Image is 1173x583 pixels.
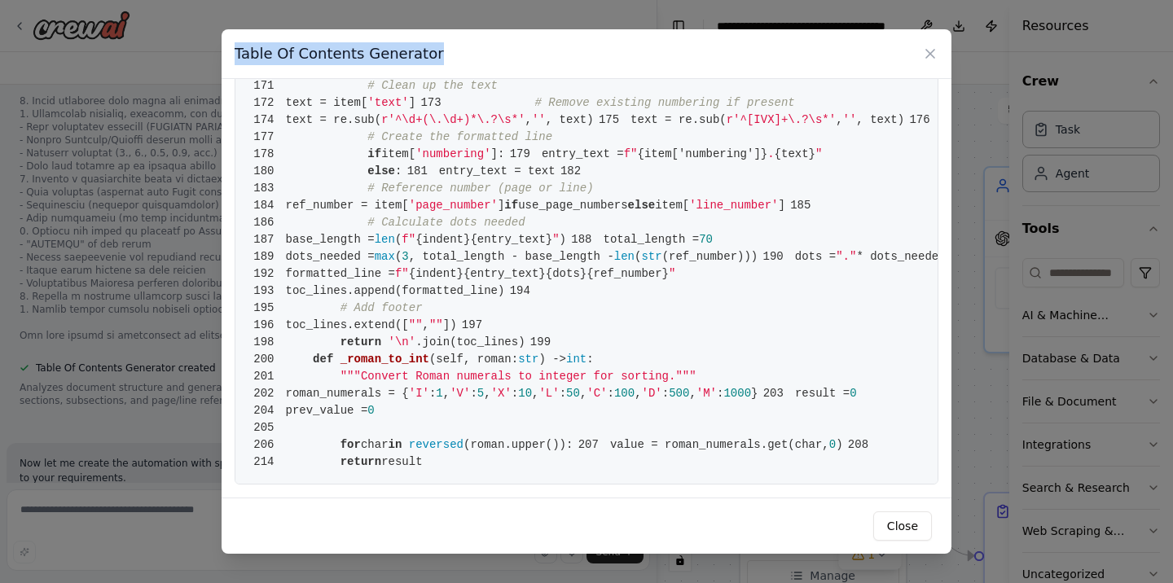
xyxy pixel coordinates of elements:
[415,94,453,112] span: 173
[836,438,842,451] span: )
[795,250,836,263] span: dots =
[409,267,463,280] span: {indent}
[367,96,408,109] span: 'text'
[248,248,286,265] span: 189
[248,385,286,402] span: 202
[367,164,395,178] span: else
[436,387,442,400] span: 1
[286,404,368,417] span: prev_value =
[608,387,614,400] span: :
[375,233,395,246] span: len
[429,353,436,366] span: (
[367,216,525,229] span: # Calculate dots needed
[286,199,409,212] span: ref_number = item[
[662,250,758,263] span: (ref_number)))
[248,112,286,129] span: 174
[491,147,505,160] span: ]:
[580,387,586,400] span: ,
[286,267,395,280] span: formatted_line =
[669,387,689,400] span: 500
[534,96,794,109] span: # Remove existing numbering if present
[286,96,368,109] span: text = item[
[573,436,610,454] span: 207
[512,387,518,400] span: :
[375,250,395,263] span: max
[836,250,856,263] span: "."
[641,250,661,263] span: str
[381,113,525,126] span: r'^\d+(\.\d+)*\.?\s*'
[638,147,679,160] span: {item[
[361,438,389,451] span: char
[248,214,286,231] span: 186
[610,438,829,451] span: value = roman_numerals.get(char,
[843,113,857,126] span: ''
[689,387,696,400] span: ,
[248,180,286,197] span: 183
[642,387,662,400] span: 'D'
[635,387,641,400] span: ,
[586,387,607,400] span: 'C'
[415,147,490,160] span: 'numbering'
[566,231,604,248] span: 188
[836,113,842,126] span: ,
[723,387,751,400] span: 1000
[415,233,470,246] span: {indent}
[248,265,286,283] span: 192
[856,250,945,263] span: * dots_needed
[843,436,881,454] span: 208
[630,113,727,126] span: text = re.sub(
[340,438,361,451] span: for
[604,233,700,246] span: total_length =
[655,199,689,212] span: item[
[286,113,382,126] span: text = re.sub(
[248,454,286,471] span: 214
[594,112,631,129] span: 175
[614,387,635,400] span: 100
[402,163,439,180] span: 181
[532,387,538,400] span: ,
[340,455,381,468] span: return
[614,250,635,263] span: len
[286,250,375,263] span: dots_needed =
[367,147,381,160] span: if
[532,113,546,126] span: ''
[566,387,580,400] span: 50
[546,113,594,126] span: , text)
[850,387,856,400] span: 0
[491,387,512,400] span: 'X'
[586,353,593,366] span: :
[340,370,696,383] span: """Convert Roman numerals to integer for sorting."""
[556,163,593,180] span: 182
[586,267,669,280] span: {ref_number}
[457,317,494,334] span: 197
[484,387,490,400] span: ,
[248,317,286,334] span: 196
[248,231,286,248] span: 187
[560,233,566,246] span: )
[904,112,942,129] span: 176
[409,387,429,400] span: 'I'
[389,438,402,451] span: in
[566,353,586,366] span: int
[679,147,753,160] span: 'numbering'
[395,267,409,280] span: f"
[463,438,573,451] span: (roman.upper()):
[518,199,627,212] span: use_page_numbers
[450,387,470,400] span: 'V'
[795,387,850,400] span: result =
[248,94,286,112] span: 172
[248,300,286,317] span: 195
[415,335,525,348] span: .join(toc_lines)
[381,455,422,468] span: result
[669,267,675,280] span: "
[552,233,559,246] span: "
[504,146,542,163] span: 179
[436,353,518,366] span: self, roman:
[286,318,409,331] span: toc_lines.extend([
[470,387,477,400] span: :
[778,199,784,212] span: ]
[367,182,593,195] span: # Reference number (page or line)
[662,387,669,400] span: :
[395,164,402,178] span: :
[248,351,286,368] span: 200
